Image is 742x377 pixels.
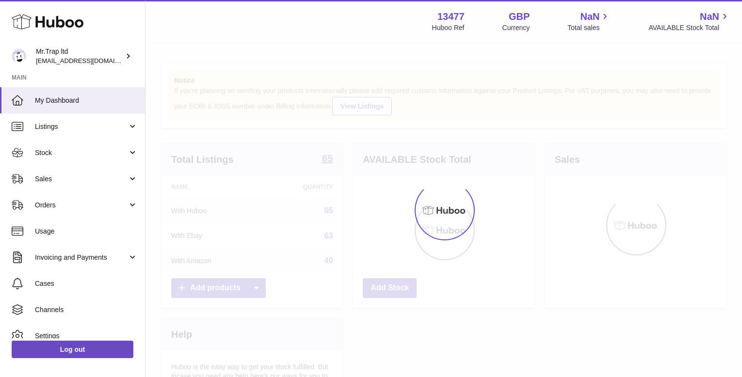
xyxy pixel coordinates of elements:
a: NaN AVAILABLE Stock Total [648,10,730,32]
span: Usage [35,227,138,236]
strong: 13477 [437,10,465,23]
span: Sales [35,174,128,184]
div: Huboo Ref [432,23,465,32]
span: Listings [35,122,128,131]
div: Currency [502,23,530,32]
span: My Dashboard [35,96,138,105]
div: Mr.Trap ltd [36,47,123,65]
a: NaN Total sales [567,10,611,32]
strong: GBP [509,10,530,23]
span: NaN [700,10,719,23]
img: office@grabacz.eu [12,49,26,63]
span: NaN [580,10,599,23]
span: [EMAIL_ADDRESS][DOMAIN_NAME] [36,57,143,64]
span: Channels [35,305,138,314]
span: Settings [35,331,138,341]
span: Stock [35,148,128,157]
span: Orders [35,201,128,210]
span: Total sales [567,23,611,32]
span: Invoicing and Payments [35,253,128,262]
span: AVAILABLE Stock Total [648,23,730,32]
a: Log out [12,341,133,358]
span: Cases [35,279,138,288]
